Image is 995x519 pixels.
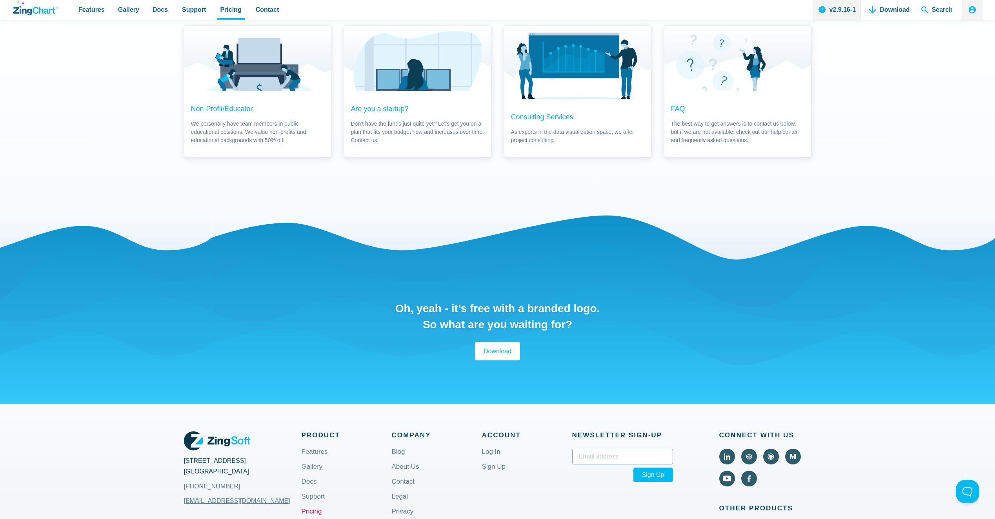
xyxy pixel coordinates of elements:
[191,105,253,113] a: Non-Profit/Educator
[351,105,409,113] a: Are you a startup?
[184,492,290,510] a: [EMAIL_ADDRESS][DOMAIN_NAME]
[719,503,811,514] span: Other Products
[191,120,324,144] span: We personally have team members in public educational positions. We value non-profits and educati...
[785,449,801,464] a: Visit ZingChart on Medium (external).
[256,4,279,15] span: Contact
[153,4,168,15] span: Docs
[118,4,139,15] span: Gallery
[763,449,779,464] a: Visit ZingChart on GitHub (external).
[482,464,506,482] a: Sign Up
[484,346,511,356] span: Download
[392,449,405,468] a: Blog
[220,4,241,15] span: Pricing
[719,471,735,486] a: Visit ZingChart on YouTube (external).
[511,128,644,144] span: As experts in the data visualization space, we offer project consulting.
[184,25,331,110] img: Pricing That Suits You
[184,455,302,495] address: [STREET_ADDRESS] [GEOGRAPHIC_DATA]
[302,479,317,497] a: Docs
[671,120,804,144] span: The best way to get answers is to contact us below, but if we are not available, check out our he...
[184,477,302,496] a: [PHONE_NUMBER]
[78,4,105,15] span: Features
[392,493,408,512] a: Legal
[475,342,520,360] a: Download
[671,105,685,113] a: FAQ
[633,468,673,482] span: Sign Up
[719,449,735,464] a: Visit ZingChart on LinkedIn (external).
[956,480,979,503] iframe: Toggle Customer Support
[511,113,573,121] a: Consulting Services
[392,479,415,497] a: Contact
[423,318,572,332] strong: So what are you waiting for?
[741,449,757,464] a: Visit ZingChart on CodePen (external).
[664,25,811,100] img: Support Available
[13,1,58,15] a: ZingChart Logo. Click to return to the homepage
[344,25,491,99] img: Custom Development
[351,120,484,144] span: Don’t have the funds just quite yet? Let's get you on a plan that fits your budget now and increa...
[302,493,325,512] a: Support
[395,302,600,316] h2: Oh, yeah - it’s free with a branded logo.
[482,449,500,468] a: Log In
[302,464,323,482] a: Gallery
[504,25,651,102] img: Consulting Services
[182,4,206,15] span: Support
[302,449,328,468] a: Features
[392,464,419,482] a: About Us
[741,471,757,486] a: Visit ZingChart on Facebook (external).
[572,449,673,464] input: Email address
